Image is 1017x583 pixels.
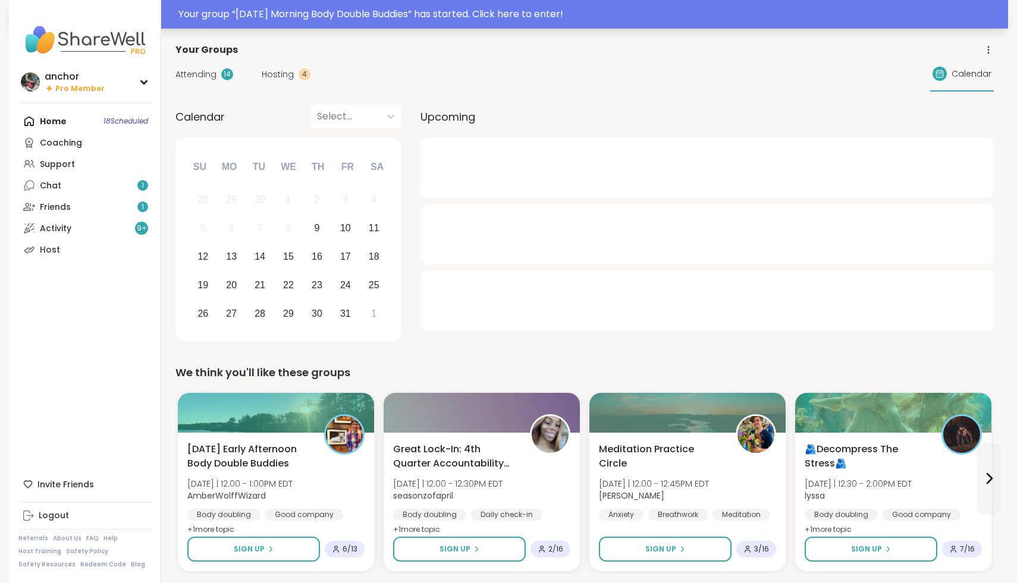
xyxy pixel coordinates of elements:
[312,305,322,322] div: 30
[305,301,330,326] div: Choose Thursday, October 30th, 2025
[55,84,105,94] span: Pro Member
[305,187,330,213] div: Not available Thursday, October 2nd, 2025
[332,272,358,298] div: Choose Friday, October 24th, 2025
[190,187,216,213] div: Not available Sunday, September 28th, 2025
[275,154,302,180] div: We
[648,509,708,521] div: Breathwork
[189,185,388,327] div: month 2025-10
[255,305,265,322] div: 28
[276,187,302,213] div: Not available Wednesday, October 1st, 2025
[805,537,937,562] button: Sign Up
[305,244,330,270] div: Choose Thursday, October 16th, 2025
[246,154,272,180] div: Tu
[393,537,526,562] button: Sign Up
[276,272,302,298] div: Choose Wednesday, October 22nd, 2025
[343,191,348,207] div: 3
[175,109,225,125] span: Calendar
[18,534,48,543] a: Referrals
[805,490,825,502] b: lyssa
[40,159,75,171] div: Support
[645,544,676,554] span: Sign Up
[393,478,503,490] span: [DATE] | 12:00 - 12:30PM EDT
[53,534,81,543] a: About Us
[18,474,151,495] div: Invite Friends
[39,510,69,522] div: Logout
[221,68,233,80] div: 14
[283,248,294,264] div: 15
[190,272,216,298] div: Choose Sunday, October 19th, 2025
[258,220,263,236] div: 7
[340,220,351,236] div: 10
[197,305,208,322] div: 26
[142,181,144,191] span: 1
[226,191,237,207] div: 29
[18,505,151,527] a: Logout
[247,272,273,298] div: Choose Tuesday, October 21st, 2025
[190,244,216,270] div: Choose Sunday, October 12th, 2025
[361,301,387,326] div: Choose Saturday, November 1st, 2025
[226,248,237,264] div: 13
[40,180,61,192] div: Chat
[247,187,273,213] div: Not available Tuesday, September 30th, 2025
[187,509,260,521] div: Body doubling
[276,301,302,326] div: Choose Wednesday, October 29th, 2025
[18,560,76,569] a: Safety Resources
[40,137,82,149] div: Coaching
[343,544,357,554] span: 6 / 13
[369,248,379,264] div: 18
[178,7,1001,21] div: Your group “ [DATE] Morning Body Double Buddies ” has started. Click here to enter!
[103,534,118,543] a: Help
[314,220,319,236] div: 9
[305,272,330,298] div: Choose Thursday, October 23rd, 2025
[86,534,99,543] a: FAQ
[420,109,475,125] span: Upcoming
[532,416,569,453] img: seasonzofapril
[18,547,61,556] a: Host Training
[332,244,358,270] div: Choose Friday, October 17th, 2025
[361,216,387,241] div: Choose Saturday, October 11th, 2025
[226,305,237,322] div: 27
[369,220,379,236] div: 11
[247,216,273,241] div: Not available Tuesday, October 7th, 2025
[18,196,151,218] a: Friends1
[229,220,234,236] div: 6
[175,364,994,381] div: We think you'll like these groups
[943,416,980,453] img: lyssa
[219,216,244,241] div: Not available Monday, October 6th, 2025
[393,490,453,502] b: seasonzofapril
[851,544,882,554] span: Sign Up
[40,201,71,213] div: Friends
[175,68,216,81] span: Attending
[471,509,542,521] div: Daily check-in
[599,537,732,562] button: Sign Up
[340,248,351,264] div: 17
[40,244,60,256] div: Host
[805,442,928,471] span: 🫂Decompress The Stress🫂
[314,191,319,207] div: 2
[960,544,975,554] span: 7 / 16
[952,68,991,80] span: Calendar
[369,277,379,293] div: 25
[332,187,358,213] div: Not available Friday, October 3rd, 2025
[283,277,294,293] div: 22
[299,68,310,80] div: 4
[393,509,466,521] div: Body doubling
[247,244,273,270] div: Choose Tuesday, October 14th, 2025
[312,248,322,264] div: 16
[197,191,208,207] div: 28
[255,248,265,264] div: 14
[883,509,960,521] div: Good company
[312,277,322,293] div: 23
[276,244,302,270] div: Choose Wednesday, October 15th, 2025
[283,305,294,322] div: 29
[219,272,244,298] div: Choose Monday, October 20th, 2025
[548,544,563,554] span: 2 / 16
[265,509,343,521] div: Good company
[40,223,71,235] div: Activity
[340,305,351,322] div: 31
[66,547,108,556] a: Safety Policy
[255,277,265,293] div: 21
[175,43,238,57] span: Your Groups
[361,272,387,298] div: Choose Saturday, October 25th, 2025
[234,544,265,554] span: Sign Up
